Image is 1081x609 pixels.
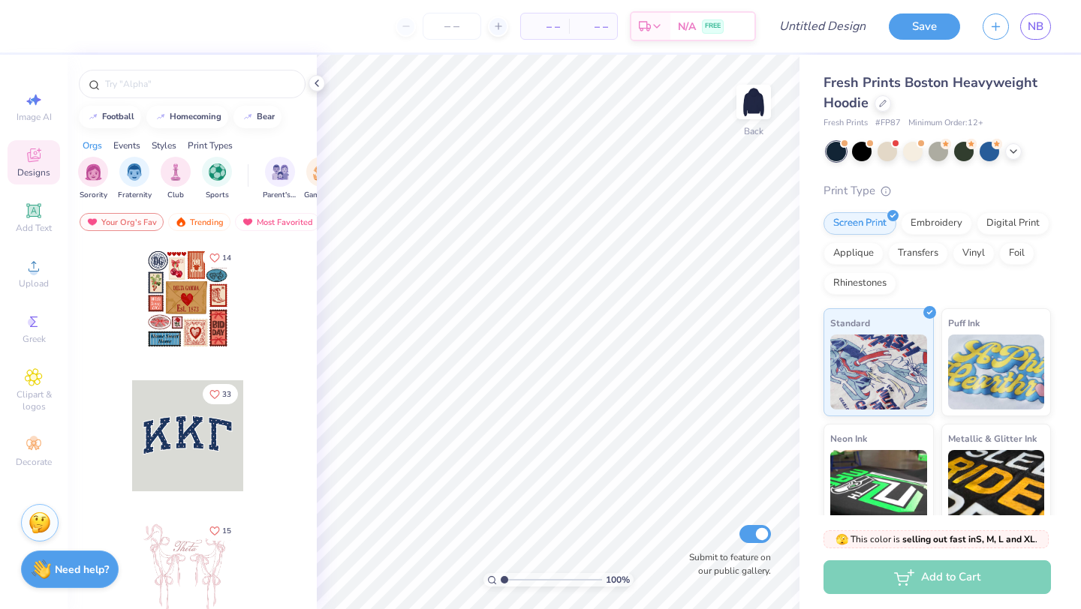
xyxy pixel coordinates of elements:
[209,163,226,181] img: Sports Image
[102,112,134,121] div: football
[948,334,1045,409] img: Puff Ink
[313,163,330,181] img: Game Day Image
[118,190,152,201] span: Fraternity
[304,157,339,201] div: filter for Game Day
[263,157,297,201] button: filter button
[824,117,868,130] span: Fresh Prints
[118,157,152,201] div: filter for Fraternity
[1028,18,1043,35] span: NB
[875,117,901,130] span: # FP87
[830,450,927,525] img: Neon Ink
[836,532,1037,546] span: This color is .
[744,124,763,138] div: Back
[206,190,229,201] span: Sports
[203,247,238,268] button: Like
[739,87,769,117] img: Back
[83,139,102,152] div: Orgs
[202,157,232,201] div: filter for Sports
[830,334,927,409] img: Standard
[902,533,1035,545] strong: selling out fast in S, M, L and XL
[16,456,52,468] span: Decorate
[948,315,980,331] span: Puff Ink
[188,139,233,152] div: Print Types
[222,527,231,535] span: 15
[113,139,140,152] div: Events
[8,388,60,412] span: Clipart & logos
[606,573,630,586] span: 100 %
[19,277,49,289] span: Upload
[767,11,878,41] input: Untitled Design
[167,190,184,201] span: Club
[167,163,184,181] img: Club Image
[423,13,481,40] input: – –
[888,242,948,265] div: Transfers
[272,163,289,181] img: Parent's Weekend Image
[118,157,152,201] button: filter button
[824,212,896,235] div: Screen Print
[170,112,221,121] div: homecoming
[263,157,297,201] div: filter for Parent's Weekend
[80,213,164,231] div: Your Org's Fav
[78,157,108,201] div: filter for Sorority
[55,562,109,577] strong: Need help?
[977,212,1049,235] div: Digital Print
[222,391,231,398] span: 33
[152,139,176,152] div: Styles
[168,213,230,231] div: Trending
[23,333,46,345] span: Greek
[202,157,232,201] button: filter button
[146,106,228,128] button: homecoming
[257,112,275,121] div: bear
[304,190,339,201] span: Game Day
[953,242,995,265] div: Vinyl
[678,19,696,34] span: N/A
[86,217,98,227] img: most_fav.gif
[889,13,960,40] button: Save
[263,190,297,201] span: Parent's Weekend
[87,112,99,121] img: trend_line.gif
[901,212,972,235] div: Embroidery
[155,112,167,121] img: trend_line.gif
[705,21,721,31] span: FREE
[830,315,870,331] span: Standard
[126,163,143,181] img: Fraternity Image
[235,213,320,231] div: Most Favorited
[161,157,191,201] div: filter for Club
[824,242,884,265] div: Applique
[908,117,983,130] span: Minimum Order: 12 +
[242,217,254,227] img: most_fav.gif
[78,157,108,201] button: filter button
[80,190,107,201] span: Sorority
[203,520,238,541] button: Like
[175,217,187,227] img: trending.gif
[16,222,52,234] span: Add Text
[104,76,296,91] input: Try "Alpha"
[222,254,231,262] span: 14
[233,106,282,128] button: bear
[999,242,1034,265] div: Foil
[824,73,1037,112] span: Fresh Prints Boston Heavyweight Hoodie
[948,450,1045,525] img: Metallic & Glitter Ink
[836,532,848,547] span: 🫣
[79,106,141,128] button: football
[203,384,238,404] button: Like
[578,19,608,34] span: – –
[17,111,52,123] span: Image AI
[1020,13,1051,40] a: NB
[530,19,560,34] span: – –
[85,163,102,181] img: Sorority Image
[161,157,191,201] button: filter button
[681,550,771,577] label: Submit to feature on our public gallery.
[824,272,896,295] div: Rhinestones
[17,166,50,178] span: Designs
[830,430,867,446] span: Neon Ink
[948,430,1037,446] span: Metallic & Glitter Ink
[242,112,254,121] img: trend_line.gif
[304,157,339,201] button: filter button
[824,182,1051,199] div: Print Type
